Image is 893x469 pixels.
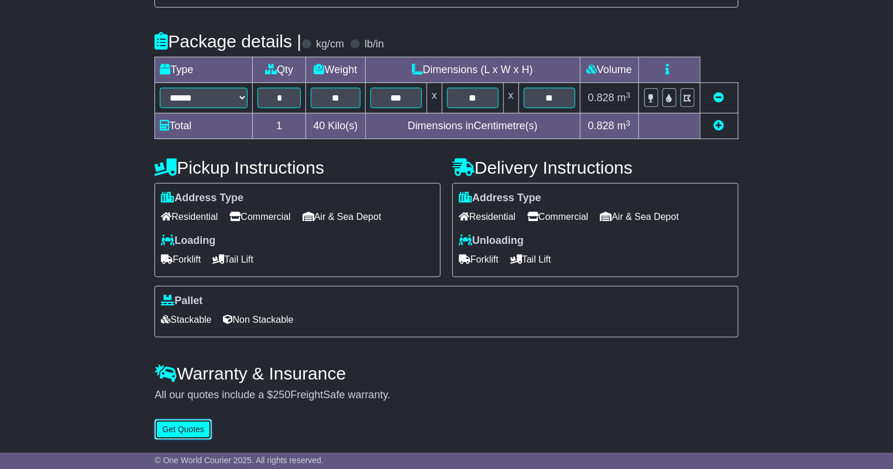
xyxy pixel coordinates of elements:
[459,250,499,268] span: Forklift
[316,38,344,51] label: kg/cm
[510,250,551,268] span: Tail Lift
[154,456,324,465] span: © One World Courier 2025. All rights reserved.
[229,208,290,226] span: Commercial
[155,57,253,83] td: Type
[155,113,253,139] td: Total
[714,120,724,132] a: Add new item
[306,113,365,139] td: Kilo(s)
[303,208,382,226] span: Air & Sea Depot
[161,295,202,308] label: Pallet
[459,235,524,247] label: Unloading
[452,158,739,177] h4: Delivery Instructions
[459,192,541,205] label: Address Type
[273,389,290,401] span: 250
[714,92,724,104] a: Remove this item
[224,311,294,329] span: Non Stackable
[365,113,580,139] td: Dimensions in Centimetre(s)
[161,235,215,247] label: Loading
[617,120,631,132] span: m
[212,250,253,268] span: Tail Lift
[154,389,738,402] div: All our quotes include a $ FreightSafe warranty.
[427,83,442,113] td: x
[253,57,306,83] td: Qty
[161,250,201,268] span: Forklift
[365,57,580,83] td: Dimensions (L x W x H)
[161,192,243,205] label: Address Type
[588,92,614,104] span: 0.828
[503,83,518,113] td: x
[580,57,638,83] td: Volume
[154,32,301,51] h4: Package details |
[617,92,631,104] span: m
[253,113,306,139] td: 1
[600,208,679,226] span: Air & Sea Depot
[626,91,631,99] sup: 3
[161,311,211,329] span: Stackable
[154,158,441,177] h4: Pickup Instructions
[306,57,365,83] td: Weight
[365,38,384,51] label: lb/in
[588,120,614,132] span: 0.828
[313,120,325,132] span: 40
[161,208,218,226] span: Residential
[459,208,516,226] span: Residential
[626,119,631,127] sup: 3
[154,419,212,440] button: Get Quotes
[527,208,588,226] span: Commercial
[154,364,738,383] h4: Warranty & Insurance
